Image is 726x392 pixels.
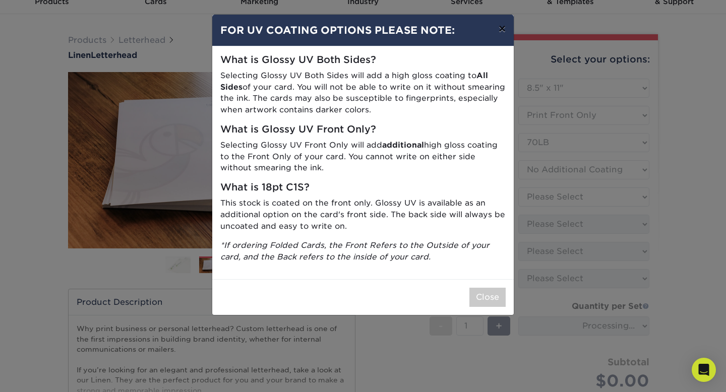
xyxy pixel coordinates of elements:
[220,124,506,136] h5: What is Glossy UV Front Only?
[220,198,506,232] p: This stock is coated on the front only. Glossy UV is available as an additional option on the car...
[382,140,424,150] strong: additional
[220,182,506,193] h5: What is 18pt C1S?
[220,23,506,38] h4: FOR UV COATING OPTIONS PLEASE NOTE:
[469,288,506,307] button: Close
[692,358,716,382] div: Open Intercom Messenger
[491,15,514,43] button: ×
[220,71,488,92] strong: All Sides
[220,240,490,262] i: *If ordering Folded Cards, the Front Refers to the Outside of your card, and the Back refers to t...
[220,54,506,66] h5: What is Glossy UV Both Sides?
[220,140,506,174] p: Selecting Glossy UV Front Only will add high gloss coating to the Front Only of your card. You ca...
[220,70,506,116] p: Selecting Glossy UV Both Sides will add a high gloss coating to of your card. You will not be abl...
